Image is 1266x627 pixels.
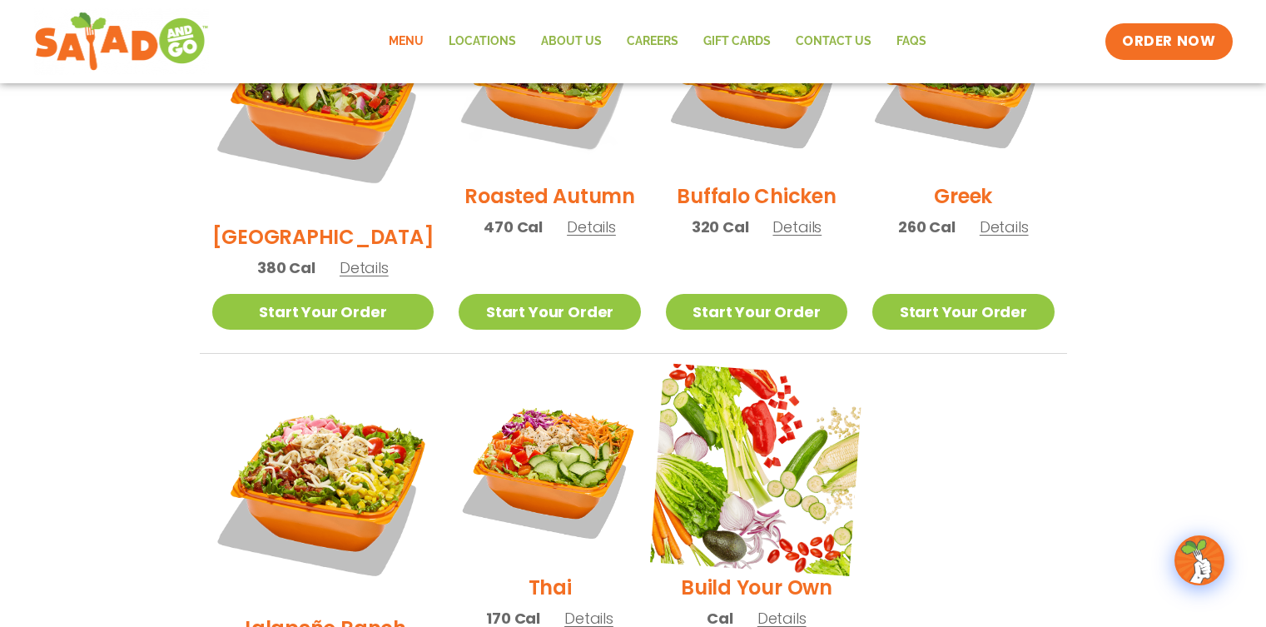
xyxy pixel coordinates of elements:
[376,22,939,61] nav: Menu
[212,222,434,251] h2: [GEOGRAPHIC_DATA]
[884,22,939,61] a: FAQs
[340,257,389,278] span: Details
[783,22,884,61] a: Contact Us
[529,22,614,61] a: About Us
[691,22,783,61] a: GIFT CARDS
[772,216,822,237] span: Details
[436,22,529,61] a: Locations
[872,294,1054,330] a: Start Your Order
[459,294,640,330] a: Start Your Order
[692,216,749,238] span: 320 Cal
[257,256,315,279] span: 380 Cal
[212,379,434,601] img: Product photo for Jalapeño Ranch Salad
[34,8,210,75] img: new-SAG-logo-768×292
[1176,537,1223,584] img: wpChatIcon
[677,182,836,211] h2: Buffalo Chicken
[459,379,640,560] img: Product photo for Thai Salad
[681,573,832,602] h2: Build Your Own
[666,294,847,330] a: Start Your Order
[980,216,1029,237] span: Details
[650,363,863,576] img: Product photo for Build Your Own
[484,216,543,238] span: 470 Cal
[1105,23,1232,60] a: ORDER NOW
[934,182,992,211] h2: Greek
[1122,32,1215,52] span: ORDER NOW
[614,22,691,61] a: Careers
[898,216,956,238] span: 260 Cal
[376,22,436,61] a: Menu
[464,182,635,211] h2: Roasted Autumn
[212,294,434,330] a: Start Your Order
[529,573,572,602] h2: Thai
[567,216,616,237] span: Details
